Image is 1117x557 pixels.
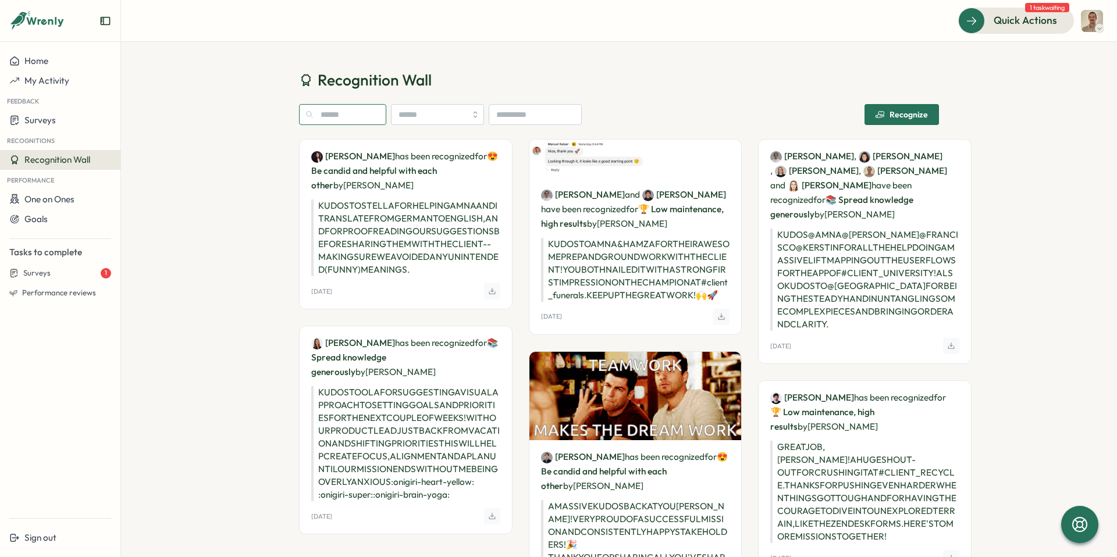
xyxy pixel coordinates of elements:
span: , [770,163,859,178]
img: Amna Khattak [770,151,782,163]
img: Francisco Afonso [863,166,875,177]
a: Amna Khattak[PERSON_NAME] [541,188,625,201]
span: 📚 Spread knowledge generously [311,337,498,377]
span: for [475,337,487,348]
img: Ola Bak [311,338,323,349]
span: and [625,188,640,201]
p: KUDOS TO AMNA & HAMZA FOR THEIR AWESOME PREP AND GROUNDWORK WITH THE CLIENT! YOU BOTH NAILED IT W... [541,238,730,302]
p: has been recognized by [PERSON_NAME] [541,449,730,493]
button: Expand sidebar [99,15,111,27]
span: for [813,194,826,205]
p: have been recognized by [PERSON_NAME] [770,149,959,222]
span: Home [24,55,48,66]
img: Recognition Image [529,352,742,440]
p: has been recognized by [PERSON_NAME] [311,149,500,192]
span: 🏆 Low maintenance, high results [541,203,724,229]
a: Hamza Atique[PERSON_NAME] [642,188,726,201]
span: for [475,151,487,162]
p: KUDOS @AMNA @[PERSON_NAME] @FRANCISCO @KERSTIN FOR ALL THE HELP DOING A MASSIVE LIFT MAPPING OUT ... [770,228,959,331]
p: KUDOS TO STELLA FOR HELPING AMNA AND I TRANSLATE FROM GERMAN TO ENGLISH, AND FOR PROOFREADING OUR... [311,199,500,276]
span: for [705,451,717,462]
span: Surveys [24,115,56,126]
a: Mirza Shayan Baig[PERSON_NAME] [770,391,854,404]
p: [DATE] [311,513,332,520]
span: , [859,163,947,178]
span: One on Ones [24,194,74,205]
a: Ola Bak[PERSON_NAME] [311,337,395,349]
span: 1 task waiting [1025,3,1069,12]
span: Performance reviews [22,288,96,298]
p: GREAT JOB, [PERSON_NAME]! A HUGE SHOUT-OUT FOR CRUSHING IT AT #CLIENT_RECYCLE. THANKS FOR PUSHING... [770,441,959,543]
span: for [934,392,946,403]
p: [DATE] [311,288,332,295]
img: Amna Khattak [541,190,553,201]
span: , [854,149,942,163]
img: Francisco Afonso [1081,10,1103,32]
img: Angelina Costa [859,151,870,163]
img: Hamza Atique [642,190,654,201]
button: Quick Actions [958,8,1074,33]
img: Dionisio Arredondo [541,452,553,463]
span: Sign out [24,532,56,543]
p: has been recognized by [PERSON_NAME] [770,390,959,434]
span: My Activity [24,75,69,86]
p: KUDOS TO OLA FOR SUGGESTING A VISUAL APPROACH TO SETTING GOALS AND PRIORITIES FOR THE NEXT COUPLE... [311,386,500,501]
span: 📚 Spread knowledge generously [770,194,913,220]
a: Angelina Costa[PERSON_NAME] [859,150,942,163]
img: Stella Maliatsos [311,151,323,163]
span: 😍 Be candid and helpful with each other [311,151,498,191]
a: Stella Maliatsos[PERSON_NAME] [311,150,395,163]
a: Dionisio Arredondo[PERSON_NAME] [541,451,625,463]
img: Friederike Giese [788,180,799,192]
img: Mirza Shayan Baig [770,392,782,404]
div: Recognize [876,110,928,119]
p: Tasks to complete [9,246,111,259]
a: Friederike Giese[PERSON_NAME] [788,179,871,192]
span: and [770,179,785,192]
button: Recognize [865,104,939,125]
span: Recognition Wall [318,70,432,90]
span: 🏆 Low maintenance, high results [770,406,874,432]
img: Kerstin Manninger [775,166,787,177]
p: have been recognized by [PERSON_NAME] [541,187,730,231]
p: has been recognized by [PERSON_NAME] [311,335,500,379]
span: Quick Actions [994,13,1057,28]
span: for [626,203,638,215]
img: Recognition Image [529,140,742,178]
span: Surveys [23,268,51,278]
p: [DATE] [541,313,562,320]
span: Goals [24,213,48,224]
a: Amna Khattak[PERSON_NAME] [770,150,854,163]
p: [DATE] [770,342,791,350]
span: Recognition Wall [24,154,90,165]
a: Kerstin Manninger[PERSON_NAME] [775,165,859,177]
div: 1 [101,268,111,278]
span: 😍 Be candid and helpful with each other [541,451,728,491]
a: Francisco Afonso[PERSON_NAME] [863,165,947,177]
